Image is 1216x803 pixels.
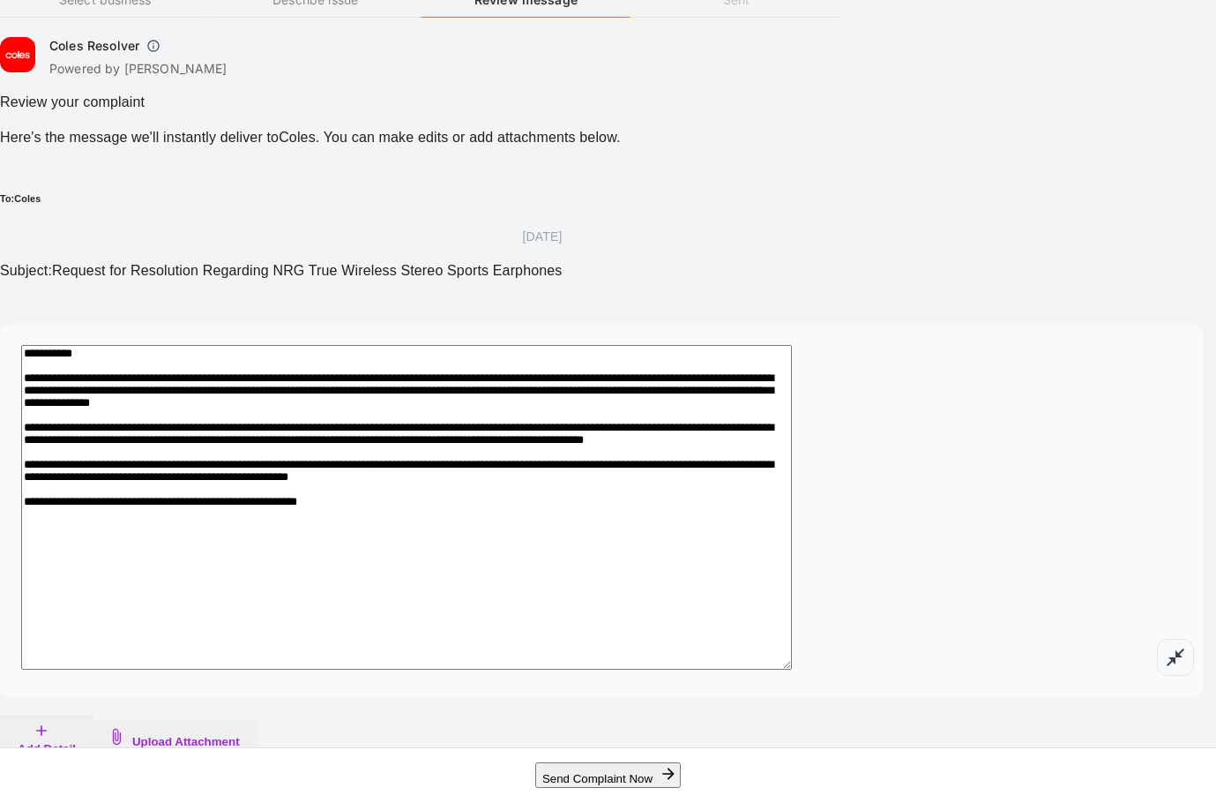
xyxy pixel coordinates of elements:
[535,762,681,788] button: Send Complaint Now
[49,37,139,55] h6: Coles Resolver
[49,60,228,78] p: Powered by [PERSON_NAME]
[93,721,257,755] button: Upload Attachment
